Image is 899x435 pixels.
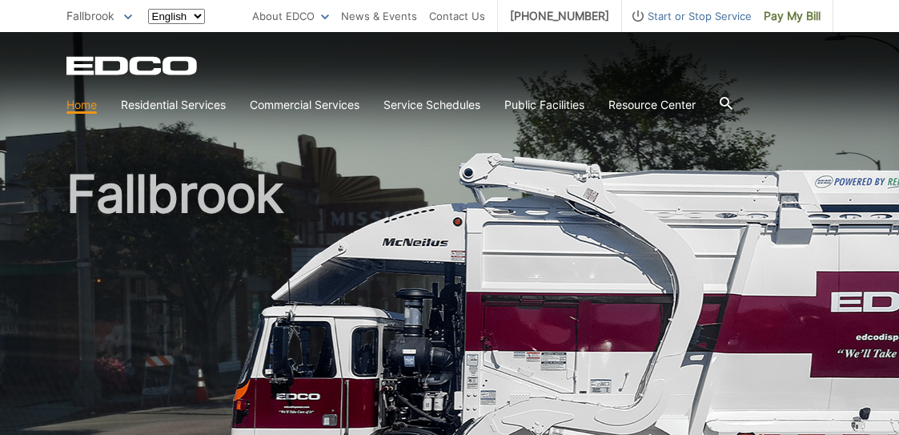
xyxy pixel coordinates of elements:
a: Public Facilities [504,96,584,114]
a: Commercial Services [250,96,359,114]
a: Resource Center [608,96,696,114]
span: Pay My Bill [764,7,821,25]
a: Service Schedules [383,96,480,114]
a: Contact Us [429,7,485,25]
a: Residential Services [121,96,226,114]
a: News & Events [341,7,417,25]
a: Home [66,96,97,114]
span: Fallbrook [66,9,114,22]
a: EDCD logo. Return to the homepage. [66,56,199,75]
select: Select a language [148,9,205,24]
a: About EDCO [252,7,329,25]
